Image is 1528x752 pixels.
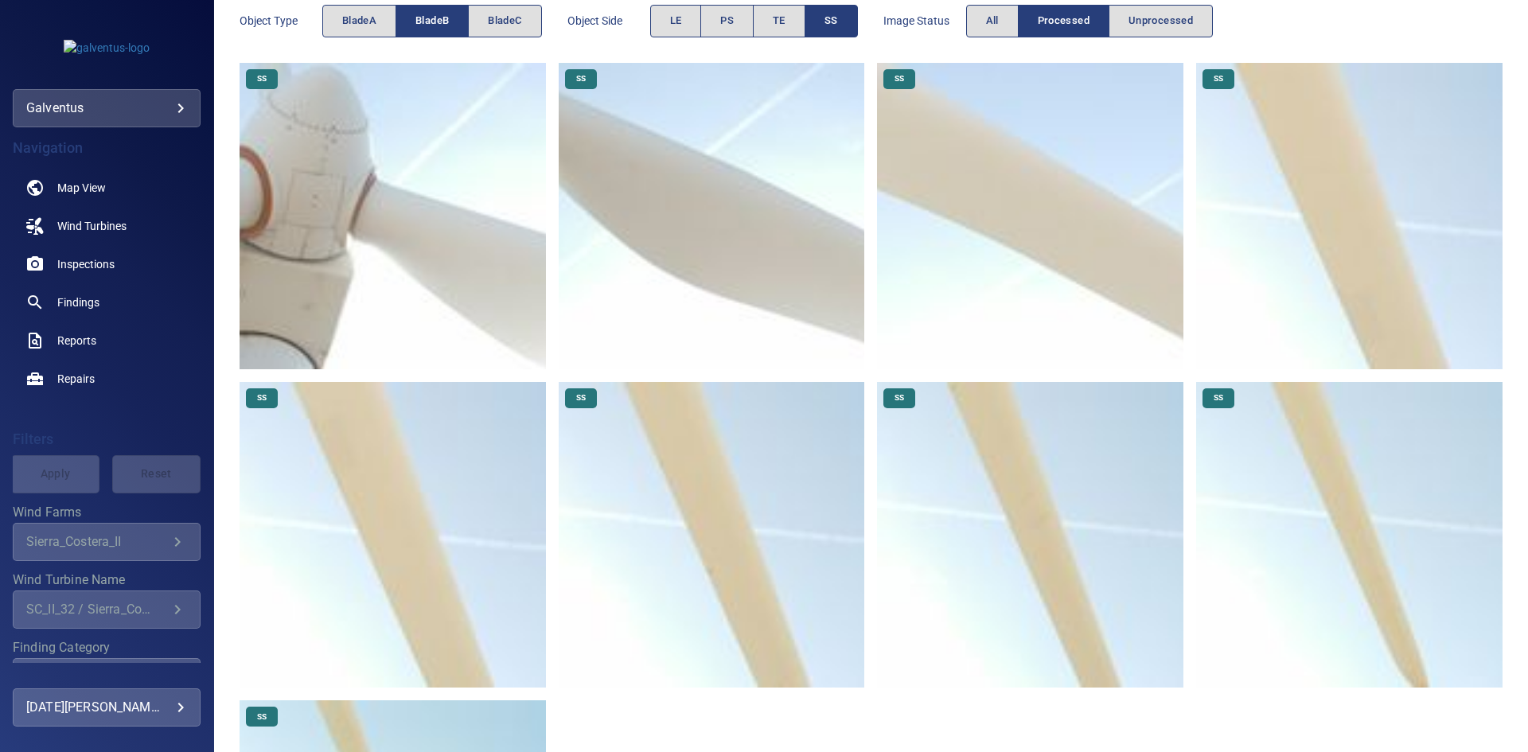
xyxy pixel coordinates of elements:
[883,13,966,29] span: Image Status
[13,590,201,629] div: Wind Turbine Name
[64,40,150,56] img: galventus-logo
[986,12,999,30] span: All
[13,641,201,654] label: Finding Category
[1038,12,1089,30] span: Processed
[1204,73,1233,84] span: SS
[824,12,838,30] span: SS
[13,360,201,398] a: repairs noActive
[57,218,127,234] span: Wind Turbines
[26,602,168,617] div: SC_II_32 / Sierra_Costera_II
[13,283,201,321] a: findings noActive
[13,321,201,360] a: reports noActive
[26,534,168,549] div: Sierra_Costera_II
[13,574,201,586] label: Wind Turbine Name
[720,12,734,30] span: PS
[26,95,187,121] div: galventus
[13,169,201,207] a: map noActive
[13,658,201,696] div: Finding Category
[753,5,805,37] button: TE
[13,89,201,127] div: galventus
[57,180,106,196] span: Map View
[13,207,201,245] a: windturbines noActive
[342,12,376,30] span: bladeA
[567,13,650,29] span: Object Side
[396,5,469,37] button: bladeB
[13,523,201,561] div: Wind Farms
[322,5,542,37] div: objectType
[57,294,99,310] span: Findings
[57,333,96,349] span: Reports
[805,5,858,37] button: SS
[1018,5,1109,37] button: Processed
[1109,5,1213,37] button: Unprocessed
[26,695,187,720] div: [DATE][PERSON_NAME]
[13,140,201,156] h4: Navigation
[567,392,595,403] span: SS
[567,73,595,84] span: SS
[468,5,541,37] button: bladeC
[966,5,1019,37] button: All
[885,392,914,403] span: SS
[1204,392,1233,403] span: SS
[13,506,201,519] label: Wind Farms
[248,73,276,84] span: SS
[322,5,396,37] button: bladeA
[248,392,276,403] span: SS
[248,711,276,723] span: SS
[13,245,201,283] a: inspections noActive
[650,5,702,37] button: LE
[57,256,115,272] span: Inspections
[1128,12,1193,30] span: Unprocessed
[415,12,449,30] span: bladeB
[650,5,858,37] div: objectSide
[488,12,521,30] span: bladeC
[57,371,95,387] span: Repairs
[966,5,1214,37] div: imageStatus
[773,12,785,30] span: TE
[700,5,754,37] button: PS
[885,73,914,84] span: SS
[240,13,322,29] span: Object type
[670,12,682,30] span: LE
[13,431,201,447] h4: Filters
